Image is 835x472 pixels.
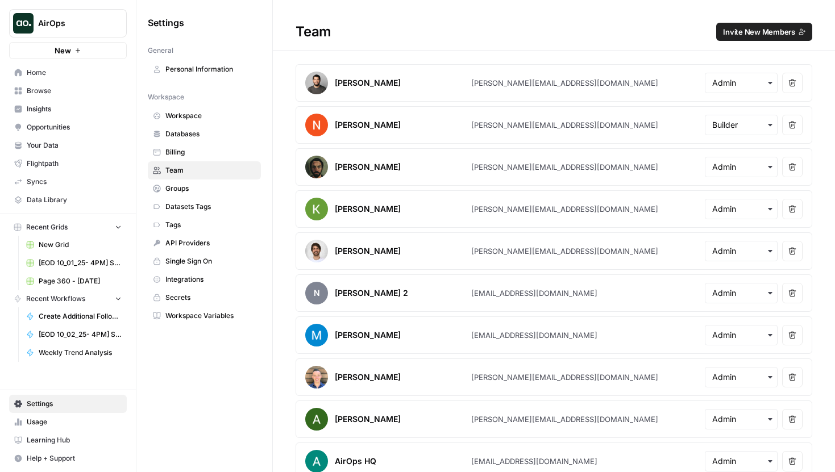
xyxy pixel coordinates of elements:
button: Recent Grids [9,219,127,236]
img: avatar [305,198,328,220]
div: Team [273,23,835,41]
a: Browse [9,82,127,100]
div: AirOps HQ [335,456,376,467]
input: Builder [712,119,770,131]
span: Datasets Tags [165,202,256,212]
button: Help + Support [9,449,127,467]
span: Tags [165,220,256,230]
a: Syncs [9,173,127,191]
span: Flightpath [27,158,122,169]
a: New Grid [21,236,127,254]
span: Integrations [165,274,256,285]
a: Opportunities [9,118,127,136]
input: Admin [712,329,770,341]
span: Billing [165,147,256,157]
div: [PERSON_NAME] [335,77,401,89]
span: Your Data [27,140,122,151]
input: Admin [712,413,770,425]
span: AirOps [38,18,107,29]
div: [PERSON_NAME][EMAIL_ADDRESS][DOMAIN_NAME] [471,413,658,425]
div: [EMAIL_ADDRESS][DOMAIN_NAME] [471,287,597,299]
span: Workspace Variables [165,311,256,321]
a: Datasets Tags [148,198,261,216]
span: Team [165,165,256,176]
div: [PERSON_NAME][EMAIL_ADDRESS][DOMAIN_NAME] [471,119,658,131]
a: Flightpath [9,154,127,173]
a: [EOD 10_01_25- 4PM] Sales Scoping Workflow (9) Grid [21,254,127,272]
span: Invite New Members [723,26,795,37]
input: Admin [712,203,770,215]
div: [PERSON_NAME][EMAIL_ADDRESS][DOMAIN_NAME] [471,161,658,173]
div: [EMAIL_ADDRESS][DOMAIN_NAME] [471,456,597,467]
span: Help + Support [27,453,122,463]
span: Weekly Trend Analysis [39,348,122,358]
span: Settings [27,399,122,409]
a: Databases [148,125,261,143]
input: Admin [712,245,770,257]
span: New [55,45,71,56]
span: Single Sign On [165,256,256,266]
a: Team [148,161,261,179]
img: avatar [305,324,328,346]
img: avatar [305,366,328,389]
a: Single Sign On [148,252,261,270]
span: New Grid [39,240,122,250]
span: General [148,45,173,56]
a: Usage [9,413,127,431]
img: AirOps Logo [13,13,34,34]
input: Admin [712,77,770,89]
span: Create Additional Follow-Up [39,311,122,321]
div: [PERSON_NAME][EMAIL_ADDRESS][DOMAIN_NAME] [471,245,658,257]
span: [EOD 10_02_25- 4PM] Sales Scoping Workflow [39,329,122,340]
div: [PERSON_NAME][EMAIL_ADDRESS][DOMAIN_NAME] [471,77,658,89]
span: Settings [148,16,184,30]
a: Weekly Trend Analysis [21,344,127,362]
span: Page 360 - [DATE] [39,276,122,286]
img: avatar [305,156,328,178]
div: [PERSON_NAME] [335,119,401,131]
span: Recent Grids [26,222,68,232]
button: Workspace: AirOps [9,9,127,37]
button: New [9,42,127,59]
div: [PERSON_NAME] [335,371,401,383]
a: Settings [9,395,127,413]
span: Databases [165,129,256,139]
span: Secrets [165,293,256,303]
span: Syncs [27,177,122,187]
input: Admin [712,161,770,173]
div: [PERSON_NAME] [335,245,401,257]
button: Recent Workflows [9,290,127,307]
span: API Providers [165,238,256,248]
a: Data Library [9,191,127,209]
a: Workspace Variables [148,307,261,325]
span: Opportunities [27,122,122,132]
div: [PERSON_NAME] [335,413,401,425]
input: Admin [712,456,770,467]
a: Secrets [148,289,261,307]
span: Personal Information [165,64,256,74]
div: [PERSON_NAME][EMAIL_ADDRESS][DOMAIN_NAME] [471,371,658,383]
a: Groups [148,179,261,198]
input: Admin [712,371,770,383]
span: N [305,282,328,304]
a: Personal Information [148,60,261,78]
span: Usage [27,417,122,427]
a: Insights [9,100,127,118]
span: Data Library [27,195,122,205]
div: [EMAIL_ADDRESS][DOMAIN_NAME] [471,329,597,341]
div: [PERSON_NAME] [335,161,401,173]
div: [PERSON_NAME] [335,329,401,341]
span: Home [27,68,122,78]
a: Tags [148,216,261,234]
button: Invite New Members [716,23,812,41]
a: Create Additional Follow-Up [21,307,127,325]
span: Groups [165,183,256,194]
img: avatar [305,240,328,262]
a: Home [9,64,127,82]
span: Workspace [165,111,256,121]
div: [PERSON_NAME][EMAIL_ADDRESS][DOMAIN_NAME] [471,203,658,215]
span: Recent Workflows [26,294,85,304]
a: API Providers [148,234,261,252]
span: Browse [27,86,122,96]
div: [PERSON_NAME] [335,203,401,215]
